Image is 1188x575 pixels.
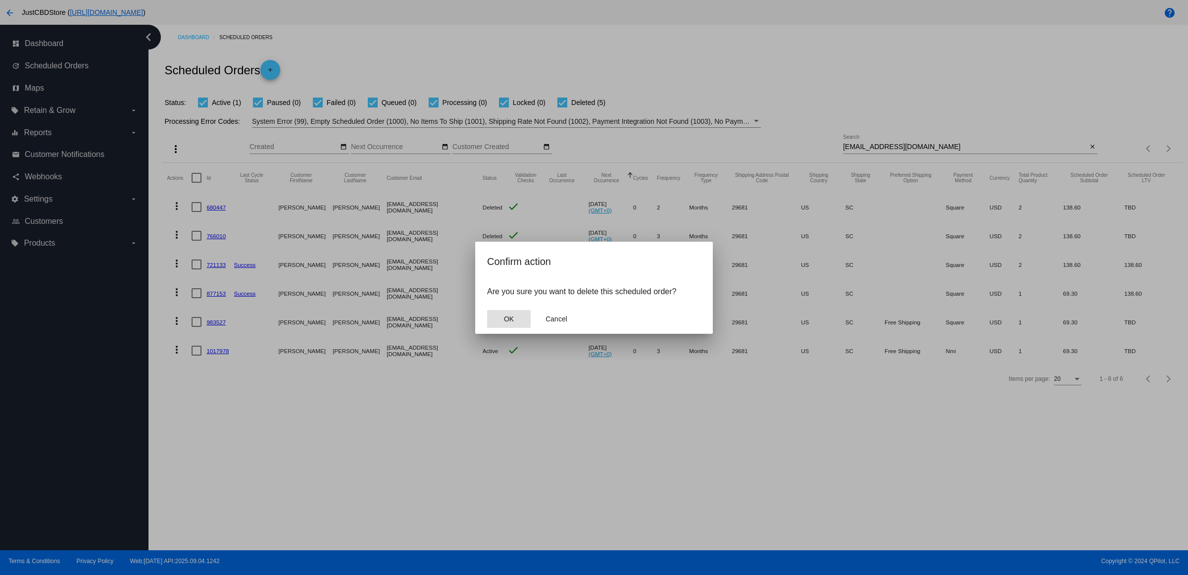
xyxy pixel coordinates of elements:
[504,315,514,323] span: OK
[487,310,531,328] button: Close dialog
[487,287,701,296] p: Are you sure you want to delete this scheduled order?
[545,315,567,323] span: Cancel
[487,254,701,269] h2: Confirm action
[535,310,578,328] button: Close dialog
